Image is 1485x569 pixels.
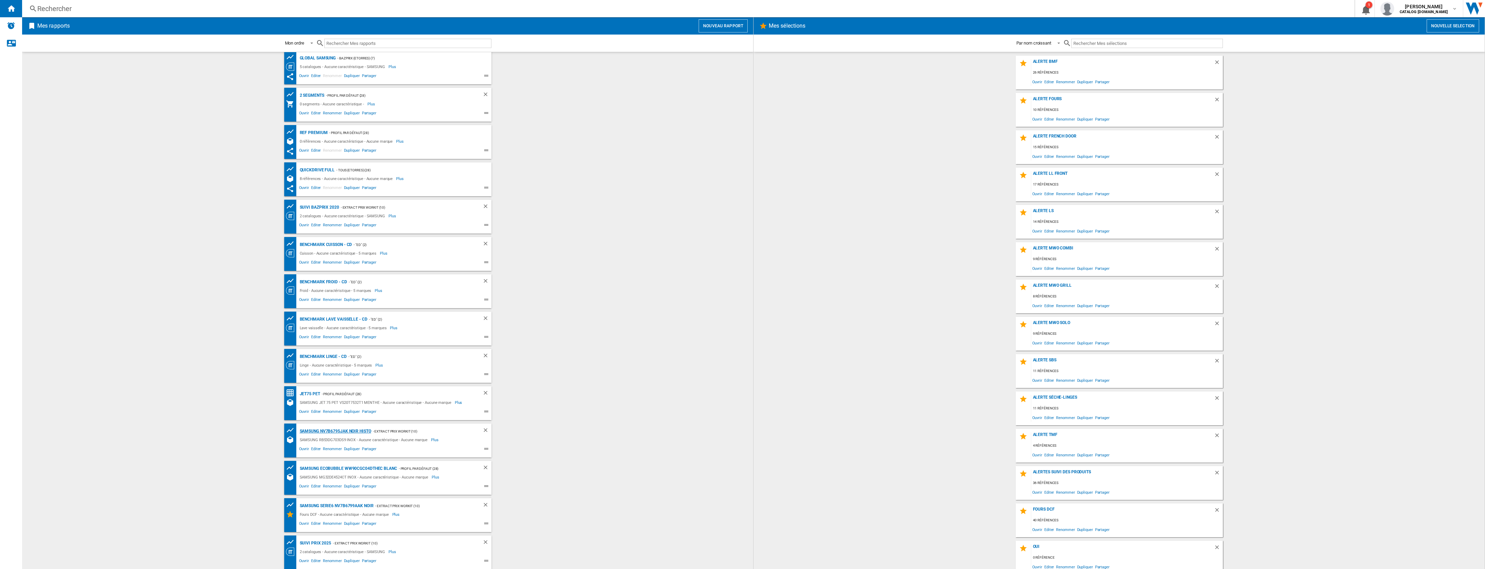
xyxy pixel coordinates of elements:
[1031,525,1043,534] span: Ouvrir
[324,39,491,48] input: Rechercher Mes rapports
[361,558,377,566] span: Partager
[1031,395,1214,404] div: Alerte Sèche-Linges
[1055,152,1076,161] span: Renommer
[1031,358,1214,367] div: Alerte SBS
[1076,338,1094,348] span: Dupliquer
[298,240,352,249] div: Benchmark Cuisson - CD
[1031,516,1223,525] div: 40 références
[1094,525,1111,534] span: Partager
[298,315,367,324] div: Benchmark Lave vaisselle - CD
[286,351,298,360] div: Tableau des prix des produits
[37,4,1336,13] div: Rechercher
[1031,114,1043,124] span: Ouvrir
[1043,487,1055,497] span: Editer
[286,137,298,145] div: Références
[298,352,347,361] div: Benchmark Linge - CD
[1214,59,1223,68] div: Supprimer
[1366,1,1372,8] div: 1
[322,296,343,305] span: Renommer
[285,40,304,46] div: Mon ordre
[389,548,397,556] span: Plus
[298,286,375,295] div: Froid - Aucune caractéristique - 5 marques
[361,73,377,81] span: Partager
[1031,292,1223,301] div: 8 références
[1076,77,1094,86] span: Dupliquer
[361,110,377,118] span: Partager
[1031,152,1043,161] span: Ouvrir
[1380,2,1394,16] img: profile.jpg
[1031,134,1214,143] div: Alerte French Door
[1094,189,1111,198] span: Partager
[1043,152,1055,161] span: Editer
[1031,376,1043,385] span: Ouvrir
[1214,395,1223,404] div: Supprimer
[343,558,361,566] span: Dupliquer
[1031,330,1223,338] div: 9 références
[322,520,343,529] span: Renommer
[322,334,343,342] span: Renommer
[1043,226,1055,236] span: Editer
[1055,301,1076,310] span: Renommer
[286,548,298,556] div: Vision Catégorie
[389,212,397,220] span: Plus
[298,259,310,267] span: Ouvrir
[286,398,298,407] div: Références
[298,147,310,155] span: Ouvrir
[1214,544,1223,553] div: Supprimer
[298,73,310,81] span: Ouvrir
[343,147,361,155] span: Dupliquer
[298,483,310,491] span: Ouvrir
[1214,246,1223,255] div: Supprimer
[1031,367,1223,376] div: 11 références
[347,278,469,286] div: - "ED" (2)
[298,558,310,566] span: Ouvrir
[361,446,377,454] span: Partager
[298,129,328,137] div: REF Premium
[298,408,310,417] span: Ouvrir
[1055,114,1076,124] span: Renommer
[298,502,374,510] div: SAMSUNG SERIE6 NV7B6799AAK NOIR
[310,446,322,454] span: Editer
[389,63,397,71] span: Plus
[298,427,371,436] div: SAMSUNG NV7B6795JAK NOIR histo
[1094,226,1111,236] span: Partager
[1031,255,1223,264] div: 9 références
[320,390,469,398] div: - Profil par défaut (28)
[1031,487,1043,497] span: Ouvrir
[1031,96,1214,106] div: Alerte Fours
[298,278,347,286] div: Benchmark Froid - CD
[322,483,343,491] span: Renommer
[286,538,298,547] div: Tableau des prix des produits
[1076,487,1094,497] span: Dupliquer
[286,473,298,481] div: Références
[380,249,389,257] span: Plus
[298,212,389,220] div: 2 catalogues - Aucune caractéristique - SAMSUNG
[1031,59,1214,68] div: Alerte BMF
[322,184,343,193] span: Renommer
[1031,479,1223,487] div: 36 références
[343,371,361,379] span: Dupliquer
[7,21,15,30] img: alerts-logo.svg
[371,427,469,436] div: - Extract Prix Workit (10)
[298,371,310,379] span: Ouvrir
[1076,189,1094,198] span: Dupliquer
[1094,376,1111,385] span: Partager
[343,483,361,491] span: Dupliquer
[1031,77,1043,86] span: Ouvrir
[361,184,377,193] span: Partager
[327,129,477,137] div: - Profil par défaut (28)
[36,19,71,32] h2: Mes rapports
[373,502,468,510] div: - Extract Prix Workit (10)
[286,436,298,444] div: Références
[390,324,399,332] span: Plus
[361,408,377,417] span: Partager
[322,408,343,417] span: Renommer
[392,510,401,519] span: Plus
[322,371,343,379] span: Renommer
[482,203,491,212] div: Supprimer
[1031,450,1043,459] span: Ouvrir
[1076,226,1094,236] span: Dupliquer
[1055,487,1076,497] span: Renommer
[286,184,294,193] ng-md-icon: Ce rapport a été partagé avec vous
[286,314,298,323] div: Tableau des prix des produits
